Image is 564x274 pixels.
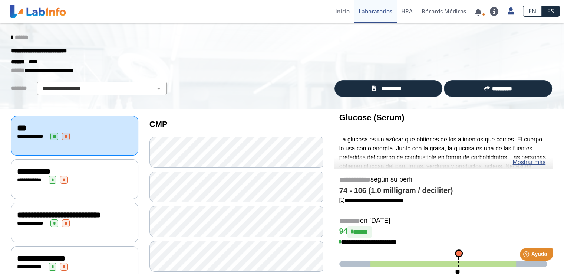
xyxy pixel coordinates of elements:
[542,6,560,17] a: ES
[339,176,547,184] h5: según su perfil
[339,186,547,195] h4: 74 - 106 (1.0 milligram / deciliter)
[339,226,547,238] h4: 94
[339,197,404,203] a: [1]
[339,217,547,225] h5: en [DATE]
[523,6,542,17] a: EN
[512,158,545,167] a: Mostrar más
[149,120,168,129] b: CMP
[339,113,405,122] b: Glucose (Serum)
[339,135,547,197] p: La glucosa es un azúcar que obtienes de los alimentos que comes. El cuerpo lo usa como energía. J...
[498,245,556,266] iframe: Help widget launcher
[401,7,413,15] span: HRA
